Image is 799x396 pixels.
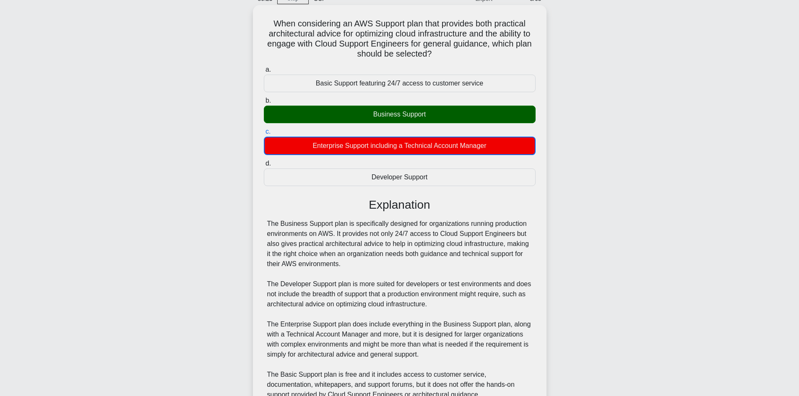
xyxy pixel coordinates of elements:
div: Basic Support featuring 24/7 access to customer service [264,75,536,92]
div: Developer Support [264,168,536,186]
span: a. [265,66,271,73]
h5: When considering an AWS Support plan that provides both practical architectural advice for optimi... [263,18,536,60]
div: Business Support [264,106,536,123]
div: Enterprise Support including a Technical Account Manager [264,137,536,155]
span: b. [265,97,271,104]
h3: Explanation [269,198,531,212]
span: d. [265,160,271,167]
span: c. [265,128,271,135]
